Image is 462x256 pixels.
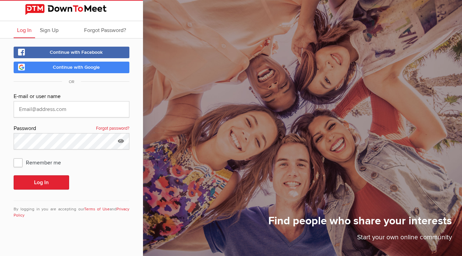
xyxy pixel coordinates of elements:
[17,27,32,34] span: Log In
[25,4,118,15] img: DownToMeet
[14,47,129,58] a: Continue with Facebook
[36,21,62,38] a: Sign Up
[14,101,129,117] input: Email@address.com
[14,156,68,169] span: Remember me
[84,207,110,212] a: Terms of Use
[268,214,452,233] h1: Find people who share your interests
[62,79,81,84] span: OR
[81,21,129,38] a: Forgot Password?
[40,27,59,34] span: Sign Up
[14,201,129,219] div: By logging in you are accepting our and
[14,21,35,38] a: Log In
[14,92,129,101] div: E-mail or user name
[14,175,69,190] button: Log In
[268,233,452,246] p: Start your own online community
[96,124,129,133] a: Forgot password?
[84,27,126,34] span: Forgot Password?
[50,49,103,55] span: Continue with Facebook
[14,62,129,73] a: Continue with Google
[14,124,129,133] div: Password
[53,64,100,70] span: Continue with Google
